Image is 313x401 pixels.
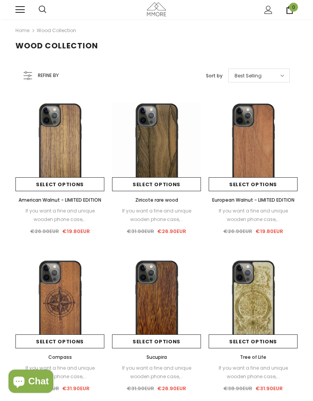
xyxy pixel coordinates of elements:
[206,72,223,80] label: Sort by
[38,71,59,80] span: Refine by
[48,354,72,360] span: Compass
[15,196,104,204] a: American Walnut - LIMITED EDITION
[15,207,104,224] div: If you want a fine and unique wooden phone case,...
[223,228,252,235] span: €26.90EUR
[19,197,101,203] span: American Walnut - LIMITED EDITION
[223,385,252,392] span: €38.90EUR
[209,196,298,204] a: European Walnut - LIMITED EDITION
[157,228,186,235] span: €26.90EUR
[15,26,29,35] a: Home
[255,228,283,235] span: €19.80EUR
[112,207,201,224] div: If you want a fine and unique wooden phone case,...
[209,334,298,348] a: Select options
[135,197,178,203] span: Ziricote rare wood
[289,3,298,12] span: 0
[235,72,262,80] span: Best Selling
[37,27,76,34] a: Wood Collection
[209,364,298,381] div: If you want a fine and unique wooden phone case,...
[15,353,104,362] a: Compass
[112,364,201,381] div: If you want a fine and unique wooden phone case,...
[15,40,98,51] span: Wood Collection
[127,228,154,235] span: €31.90EUR
[255,385,283,392] span: €31.90EUR
[209,177,298,191] a: Select options
[209,353,298,362] a: Tree of Life
[15,334,104,348] a: Select options
[15,177,104,191] a: Select options
[62,228,90,235] span: €19.80EUR
[209,207,298,224] div: If you want a fine and unique wooden phone case,...
[157,385,186,392] span: €26.90EUR
[212,197,294,203] span: European Walnut - LIMITED EDITION
[147,2,166,16] img: MMORE Cases
[6,370,56,395] inbox-online-store-chat: Shopify online store chat
[112,334,201,348] a: Select options
[146,354,167,360] span: Sucupira
[112,177,201,191] a: Select options
[286,6,294,14] a: 0
[112,196,201,204] a: Ziricote rare wood
[112,353,201,362] a: Sucupira
[240,354,266,360] span: Tree of Life
[30,228,59,235] span: €26.90EUR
